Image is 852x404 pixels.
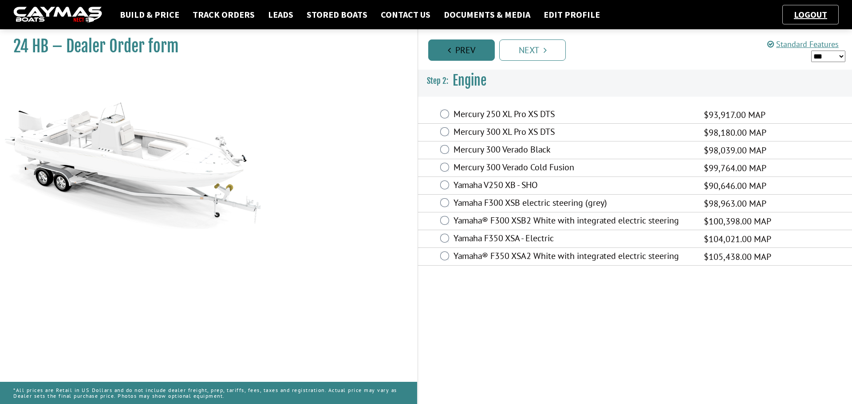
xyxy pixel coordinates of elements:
[454,197,693,210] label: Yamaha F300 XSB electric steering (grey)
[115,9,184,20] a: Build & Price
[454,109,693,122] label: Mercury 250 XL Pro XS DTS
[539,9,604,20] a: Edit Profile
[704,161,766,175] span: $99,764.00 MAP
[376,9,435,20] a: Contact Us
[418,64,852,97] h3: Engine
[264,9,298,20] a: Leads
[767,39,839,49] a: Standard Features
[302,9,372,20] a: Stored Boats
[428,39,495,61] a: Prev
[426,38,852,61] ul: Pagination
[454,162,693,175] label: Mercury 300 Verado Cold Fusion
[704,197,766,210] span: $98,963.00 MAP
[704,250,771,263] span: $105,438.00 MAP
[188,9,259,20] a: Track Orders
[789,9,832,20] a: Logout
[704,232,771,246] span: $104,021.00 MAP
[454,215,693,228] label: Yamaha® F300 XSB2 White with integrated electric steering
[454,144,693,157] label: Mercury 300 Verado Black
[454,180,693,192] label: Yamaha V250 XB - SHO
[704,144,766,157] span: $98,039.00 MAP
[704,108,765,122] span: $93,917.00 MAP
[704,215,771,228] span: $100,398.00 MAP
[13,7,102,23] img: caymas-dealer-connect-2ed40d3bc7270c1d8d7ffb4b79bf05adc795679939227970def78ec6f6c03838.gif
[13,36,395,56] h1: 24 HB – Dealer Order form
[499,39,566,61] a: Next
[454,251,693,263] label: Yamaha® F350 XSA2 White with integrated electric steering
[454,126,693,139] label: Mercury 300 XL Pro XS DTS
[454,233,693,246] label: Yamaha F350 XSA - Electric
[704,179,766,192] span: $90,646.00 MAP
[704,126,766,139] span: $98,180.00 MAP
[439,9,535,20] a: Documents & Media
[13,383,404,403] p: *All prices are Retail in US Dollars and do not include dealer freight, prep, tariffs, fees, taxe...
